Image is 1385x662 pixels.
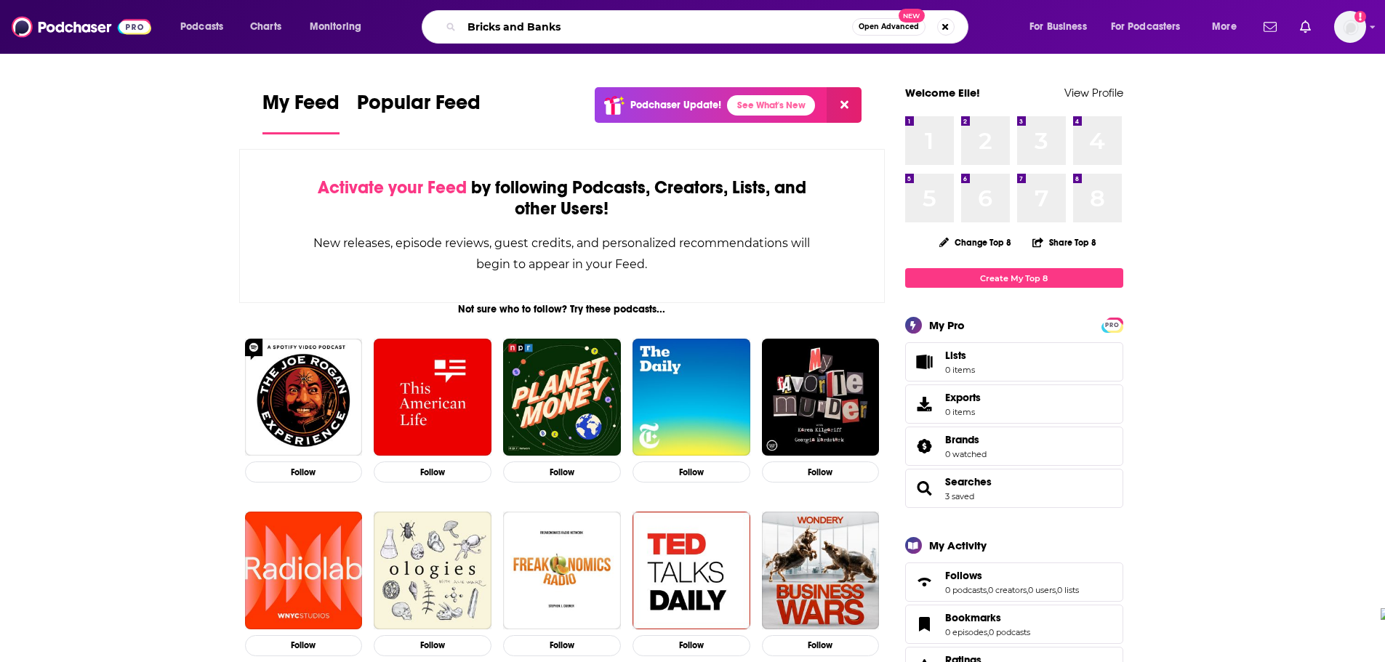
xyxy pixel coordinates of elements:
[633,635,750,656] button: Follow
[905,342,1123,382] a: Lists
[435,10,982,44] div: Search podcasts, credits, & more...
[633,461,750,483] button: Follow
[945,365,975,375] span: 0 items
[1202,15,1255,39] button: open menu
[374,512,491,629] img: Ologies with Alie Ward
[945,407,981,417] span: 0 items
[239,303,886,315] div: Not sure who to follow? Try these podcasts...
[1064,86,1123,100] a: View Profile
[374,339,491,456] img: This American Life
[1032,228,1097,257] button: Share Top 8
[503,635,621,656] button: Follow
[945,569,982,582] span: Follows
[987,585,988,595] span: ,
[899,9,925,23] span: New
[910,436,939,456] a: Brands
[929,318,965,332] div: My Pro
[945,585,987,595] a: 0 podcasts
[945,449,987,459] a: 0 watched
[633,512,750,629] img: TED Talks Daily
[12,13,151,41] img: Podchaser - Follow, Share and Rate Podcasts
[1104,319,1121,330] a: PRO
[1258,15,1282,39] a: Show notifications dropdown
[945,391,981,404] span: Exports
[989,627,1030,637] a: 0 podcasts
[762,339,880,456] img: My Favorite Murder with Karen Kilgariff and Georgia Hardstark
[357,90,481,134] a: Popular Feed
[1111,17,1181,37] span: For Podcasters
[945,349,966,362] span: Lists
[313,177,812,219] div: by following Podcasts, Creators, Lists, and other Users!
[633,339,750,456] img: The Daily
[241,15,290,39] a: Charts
[945,433,979,446] span: Brands
[180,17,223,37] span: Podcasts
[300,15,380,39] button: open menu
[310,17,361,37] span: Monitoring
[852,18,926,36] button: Open AdvancedNew
[245,512,363,629] img: Radiolab
[262,90,340,124] span: My Feed
[910,614,939,634] a: Bookmarks
[1334,11,1366,43] span: Logged in as elleb2btech
[318,177,467,198] span: Activate your Feed
[945,611,1030,624] a: Bookmarks
[905,427,1123,466] span: Brands
[1027,585,1028,595] span: ,
[945,569,1079,582] a: Follows
[462,15,852,39] input: Search podcasts, credits, & more...
[245,461,363,483] button: Follow
[1334,11,1366,43] button: Show profile menu
[262,90,340,134] a: My Feed
[910,394,939,414] span: Exports
[503,512,621,629] img: Freakonomics Radio
[1056,585,1057,595] span: ,
[1101,15,1202,39] button: open menu
[905,86,980,100] a: Welcome Elle!
[1028,585,1056,595] a: 0 users
[357,90,481,124] span: Popular Feed
[1104,320,1121,331] span: PRO
[905,469,1123,508] span: Searches
[987,627,989,637] span: ,
[503,339,621,456] img: Planet Money
[859,23,919,31] span: Open Advanced
[905,605,1123,644] span: Bookmarks
[374,461,491,483] button: Follow
[910,352,939,372] span: Lists
[1212,17,1237,37] span: More
[905,384,1123,424] a: Exports
[988,585,1027,595] a: 0 creators
[762,635,880,656] button: Follow
[1354,11,1366,23] svg: Add a profile image
[910,478,939,498] a: Searches
[929,538,987,552] div: My Activity
[1019,15,1105,39] button: open menu
[762,512,880,629] a: Business Wars
[905,562,1123,602] span: Follows
[762,461,880,483] button: Follow
[250,17,281,37] span: Charts
[245,339,363,456] img: The Joe Rogan Experience
[910,572,939,592] a: Follows
[945,627,987,637] a: 0 episodes
[945,611,1001,624] span: Bookmarks
[905,268,1123,288] a: Create My Top 8
[945,349,975,362] span: Lists
[374,635,491,656] button: Follow
[170,15,242,39] button: open menu
[1029,17,1087,37] span: For Business
[945,475,992,488] a: Searches
[727,95,815,116] a: See What's New
[245,635,363,656] button: Follow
